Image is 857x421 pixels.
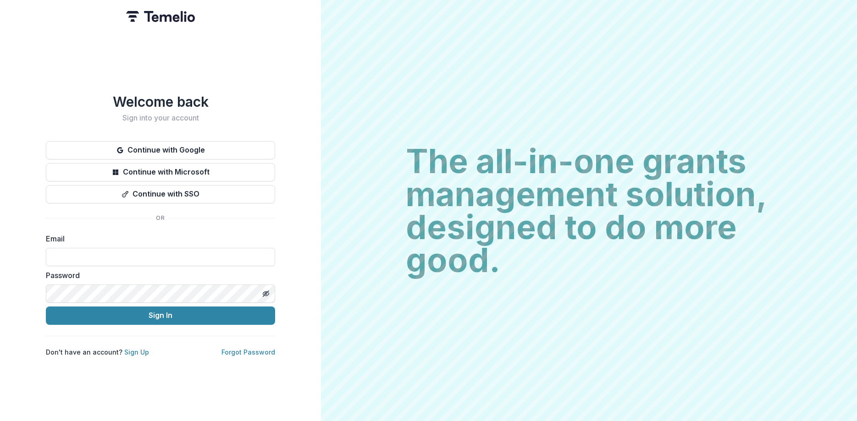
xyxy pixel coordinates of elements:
[221,348,275,356] a: Forgot Password
[46,163,275,181] button: Continue with Microsoft
[46,347,149,357] p: Don't have an account?
[46,114,275,122] h2: Sign into your account
[126,11,195,22] img: Temelio
[46,270,270,281] label: Password
[124,348,149,356] a: Sign Up
[46,185,275,203] button: Continue with SSO
[46,93,275,110] h1: Welcome back
[259,286,273,301] button: Toggle password visibility
[46,141,275,159] button: Continue with Google
[46,233,270,244] label: Email
[46,306,275,325] button: Sign In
